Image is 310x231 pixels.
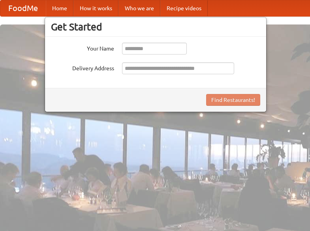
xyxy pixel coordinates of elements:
[160,0,208,16] a: Recipe videos
[51,43,114,53] label: Your Name
[118,0,160,16] a: Who we are
[0,0,46,16] a: FoodMe
[46,0,73,16] a: Home
[51,21,260,33] h3: Get Started
[206,94,260,106] button: Find Restaurants!
[51,62,114,72] label: Delivery Address
[73,0,118,16] a: How it works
